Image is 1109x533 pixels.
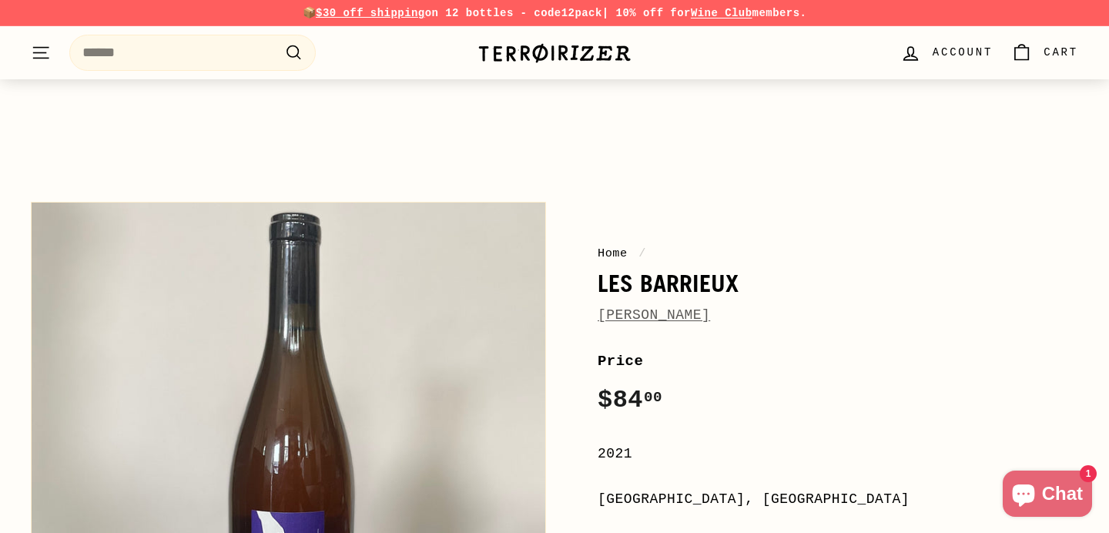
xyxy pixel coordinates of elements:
h1: Les Barrieux [598,270,1078,297]
label: Price [598,350,1078,373]
strong: 12pack [561,7,602,19]
span: Account [933,44,993,61]
inbox-online-store-chat: Shopify online store chat [998,471,1097,521]
span: $84 [598,386,662,414]
span: $30 off shipping [316,7,425,19]
div: 2021 [598,443,1078,465]
a: Account [891,30,1002,75]
p: 📦 on 12 bottles - code | 10% off for members. [31,5,1078,22]
span: Cart [1044,44,1078,61]
a: Wine Club [691,7,752,19]
a: Home [598,246,628,260]
div: [GEOGRAPHIC_DATA], [GEOGRAPHIC_DATA] [598,488,1078,511]
nav: breadcrumbs [598,244,1078,263]
span: / [635,246,650,260]
a: Cart [1002,30,1087,75]
a: [PERSON_NAME] [598,307,710,323]
sup: 00 [644,389,662,406]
